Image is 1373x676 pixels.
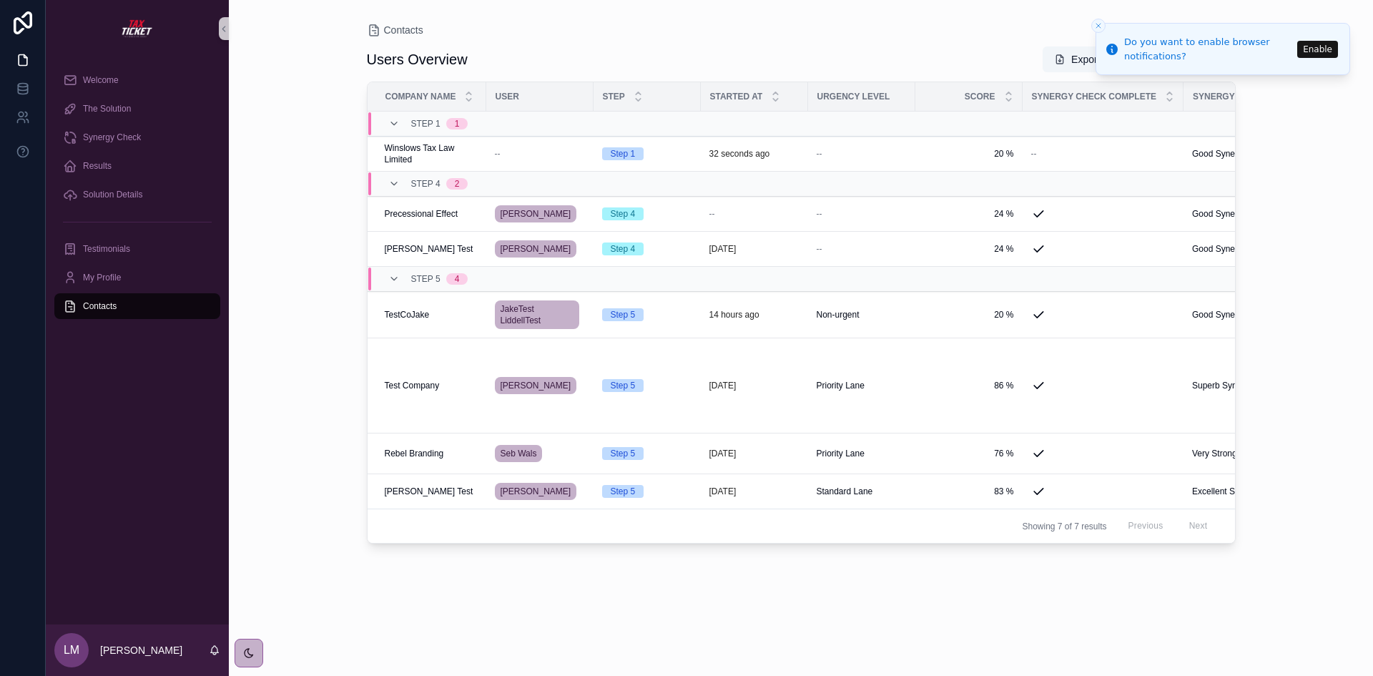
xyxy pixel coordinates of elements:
p: [DATE] [709,380,737,391]
a: Standard Lane [817,486,907,497]
a: -- [817,208,907,220]
div: Step 5 [611,485,636,498]
span: -- [709,208,715,220]
span: Company Name [385,91,456,102]
p: 32 seconds ago [709,148,770,160]
span: Precessional Effect [385,208,458,220]
a: [PERSON_NAME] [495,374,585,397]
a: Precessional Effect [385,208,478,220]
span: Good Synergy [1192,309,1247,320]
a: 32 seconds ago [709,148,799,160]
span: [PERSON_NAME] Test [385,486,473,497]
a: [PERSON_NAME] [495,237,585,260]
span: Good Synergy [1192,148,1247,160]
div: 1 [455,118,460,129]
span: Step 4 [411,178,441,190]
span: [PERSON_NAME] [501,486,571,497]
a: Priority Lane [817,448,907,459]
a: My Profile [54,265,220,290]
span: Step 1 [411,118,441,129]
a: -- [495,148,585,160]
a: Step 5 [602,379,692,392]
a: 20 % [924,309,1014,320]
span: Solution Details [83,189,142,200]
span: Non-urgent [817,309,860,320]
span: [PERSON_NAME] [501,243,571,255]
span: TestCoJake [385,309,430,320]
a: [PERSON_NAME] [495,480,585,503]
span: Step 5 [411,273,441,285]
a: 76 % [924,448,1014,459]
span: Showing 7 of 7 results [1022,521,1106,532]
a: Contacts [54,293,220,319]
a: Excellent Synergy [1192,486,1282,497]
a: 24 % [924,208,1014,220]
span: Urgency Level [817,91,890,102]
span: -- [817,243,822,255]
a: 24 % [924,243,1014,255]
button: Enable [1297,41,1338,58]
a: Step 1 [602,147,692,160]
button: Close toast [1091,19,1106,33]
span: Winslows Tax Law Limited [385,142,478,165]
a: [DATE] [709,486,799,497]
span: Excellent Synergy [1192,486,1261,497]
a: Rebel Branding [385,448,478,459]
a: 20 % [924,148,1014,160]
p: 14 hours ago [709,309,759,320]
div: 2 [455,178,460,190]
a: -- [817,243,907,255]
a: [DATE] [709,243,799,255]
a: Step 4 [602,243,692,255]
span: User [496,91,519,102]
a: The Solution [54,96,220,122]
a: Seb Wals [495,442,585,465]
a: Step 5 [602,485,692,498]
span: Step [603,91,625,102]
a: Testimonials [54,236,220,262]
span: Results [83,160,112,172]
p: [PERSON_NAME] [100,643,182,657]
a: Welcome [54,67,220,93]
div: Step 5 [611,447,636,460]
span: LM [64,642,79,659]
div: Step 1 [611,147,636,160]
span: Standard Lane [817,486,873,497]
a: [PERSON_NAME] [495,483,577,500]
a: Good Synergy [1192,148,1282,160]
span: Good Synergy [1192,208,1247,220]
span: Testimonials [83,243,130,255]
span: [PERSON_NAME] [501,208,571,220]
a: [DATE] [709,448,799,459]
p: [DATE] [709,486,737,497]
a: Synergy Check [54,124,220,150]
button: Export [1043,46,1111,72]
a: Step 4 [602,207,692,220]
a: Contacts [367,23,423,37]
a: Superb Synergy [1192,380,1282,391]
span: Priority Lane [817,380,865,391]
a: 14 hours ago [709,309,799,320]
a: TestCoJake [385,309,478,320]
span: -- [817,208,822,220]
a: Priority Lane [817,380,907,391]
a: -- [1031,148,1175,160]
h1: Users Overview [367,49,468,69]
div: 4 [455,273,460,285]
span: Superb Synergy [1192,380,1254,391]
a: -- [709,208,799,220]
a: [PERSON_NAME] [495,205,577,222]
span: -- [817,148,822,160]
span: Started at [710,91,763,102]
a: Good Synergy [1192,243,1282,255]
span: The Solution [83,103,131,114]
span: 83 % [924,486,1014,497]
a: [DATE] [709,380,799,391]
div: Step 5 [611,379,636,392]
span: My Profile [83,272,121,283]
a: -- [817,148,907,160]
a: Good Synergy [1192,208,1282,220]
a: [PERSON_NAME] Test [385,243,478,255]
